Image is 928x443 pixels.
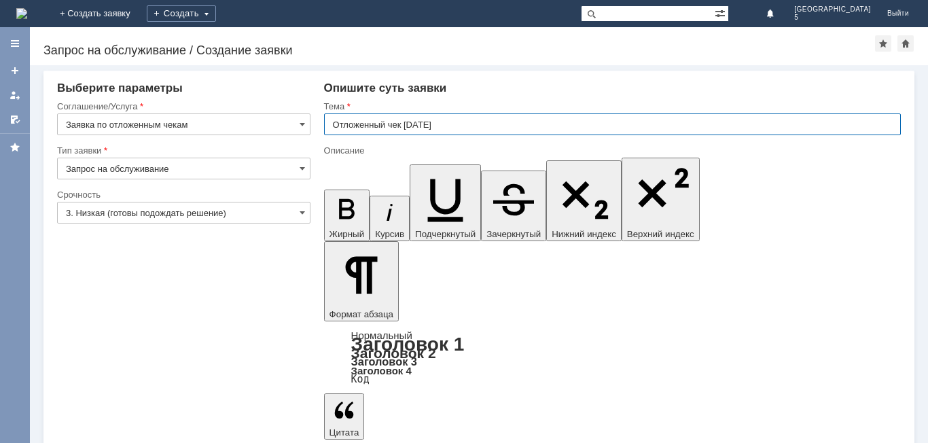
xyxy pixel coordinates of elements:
a: Мои заявки [4,84,26,106]
span: Подчеркнутый [415,229,476,239]
div: Сделать домашней страницей [897,35,914,52]
button: Формат абзаца [324,241,399,321]
span: Верхний индекс [627,229,694,239]
span: Расширенный поиск [715,6,728,19]
button: Верхний индекс [622,158,700,241]
div: Создать [147,5,216,22]
div: Добавить в избранное [875,35,891,52]
button: Нижний индекс [546,160,622,241]
span: [GEOGRAPHIC_DATA] [794,5,871,14]
span: Формат абзаца [329,309,393,319]
img: logo [16,8,27,19]
a: Заголовок 1 [351,334,465,355]
a: Перейти на домашнюю страницу [16,8,27,19]
span: Зачеркнутый [486,229,541,239]
div: Формат абзаца [324,331,901,384]
button: Курсив [370,196,410,241]
a: Создать заявку [4,60,26,82]
a: Мои согласования [4,109,26,130]
div: Тема [324,102,898,111]
span: Курсив [375,229,404,239]
button: Жирный [324,190,370,241]
button: Цитата [324,393,365,440]
span: Цитата [329,427,359,438]
div: Запрос на обслуживание / Создание заявки [43,43,875,57]
div: Описание [324,146,898,155]
div: Тип заявки [57,146,308,155]
span: Выберите параметры [57,82,183,94]
a: Код [351,373,370,385]
span: Опишите суть заявки [324,82,447,94]
a: Нормальный [351,330,412,341]
button: Зачеркнутый [481,171,546,241]
span: Жирный [329,229,365,239]
span: Нижний индекс [552,229,616,239]
a: Заголовок 3 [351,355,417,368]
span: 5 [794,14,871,22]
a: Заголовок 2 [351,345,436,361]
div: Соглашение/Услуга [57,102,308,111]
button: Подчеркнутый [410,164,481,241]
div: Срочность [57,190,308,199]
a: Заголовок 4 [351,365,412,376]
